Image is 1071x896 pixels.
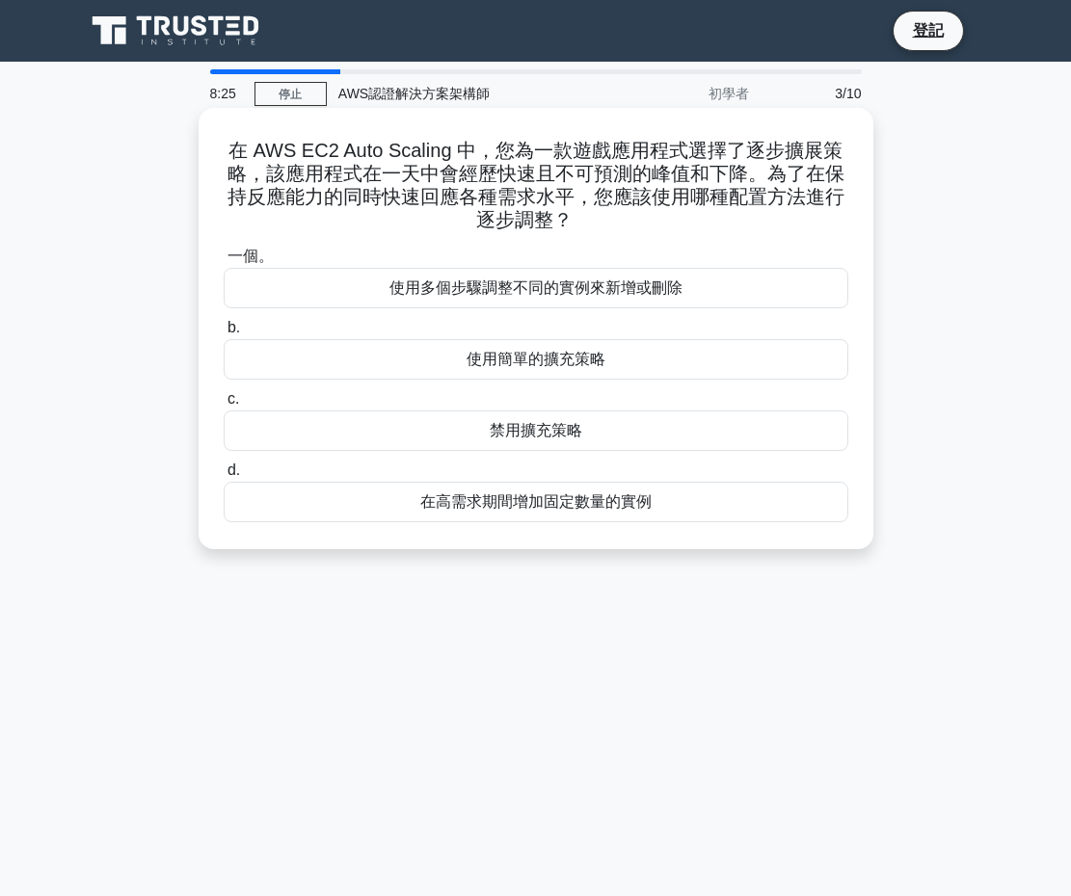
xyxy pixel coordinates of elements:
[835,86,861,101] font: 3/10
[228,140,844,230] font: 在 AWS EC2 Auto Scaling 中，您為一款遊戲應用程式選擇了逐步擴展策略，該應用程式在一天中會經歷快速且不可預測的峰值和下降。為了在保持反應能力的同時快速回應各種需求水平，您應該...
[389,279,683,296] font: 使用多個步驟調整不同的實例來新增或刪除
[490,422,582,438] font: 禁用擴充策略
[254,82,327,106] a: 停止
[913,22,944,39] font: 登記
[709,86,749,101] font: 初學者
[467,351,605,367] font: 使用簡單的擴充策略
[210,86,236,101] font: 8:25
[420,493,652,510] font: 在高需求期間增加固定數量的實例
[228,319,240,335] font: b.
[901,18,955,42] a: 登記
[228,390,239,407] font: c.
[338,86,490,101] font: AWS認證解決方案架構師
[228,248,274,264] font: 一個。
[228,461,240,478] font: d.
[279,88,302,101] font: 停止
